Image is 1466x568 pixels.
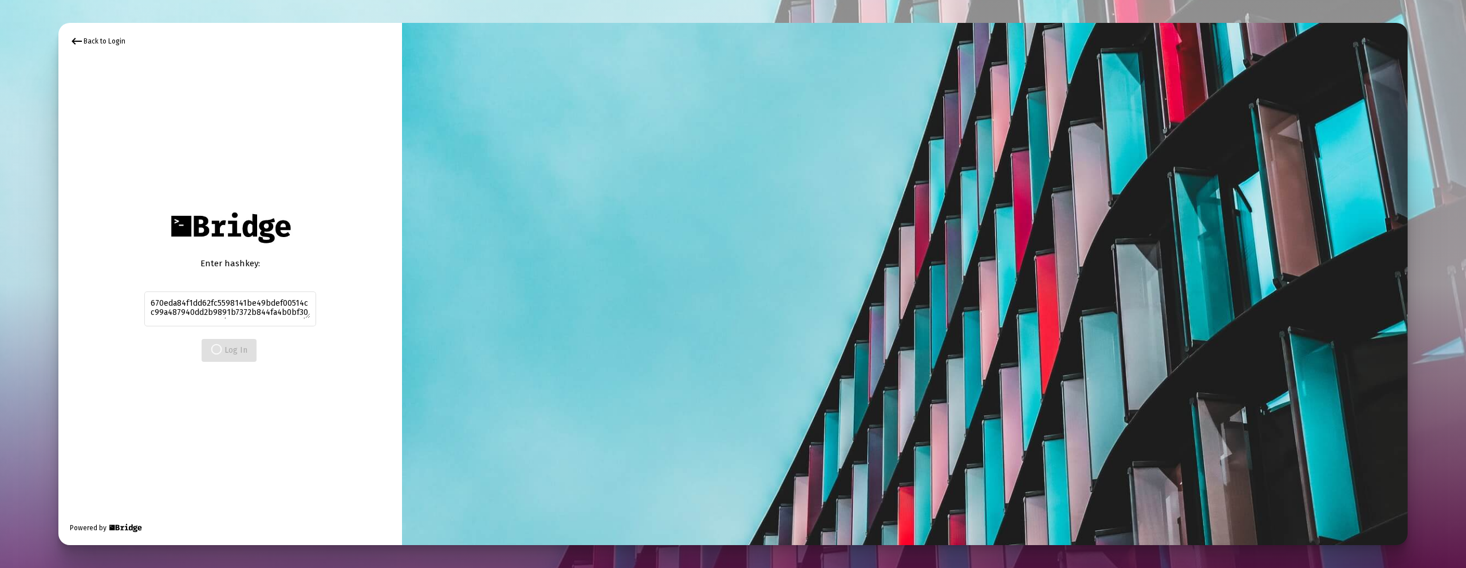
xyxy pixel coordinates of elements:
img: Bridge Financial Technology Logo [108,522,143,534]
img: Bridge Financial Technology Logo [165,206,296,249]
div: Powered by [70,522,143,534]
mat-icon: keyboard_backspace [70,34,84,48]
button: Log In [202,339,257,362]
div: Back to Login [70,34,125,48]
div: Enter hashkey: [144,258,316,269]
span: Log In [211,345,247,355]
